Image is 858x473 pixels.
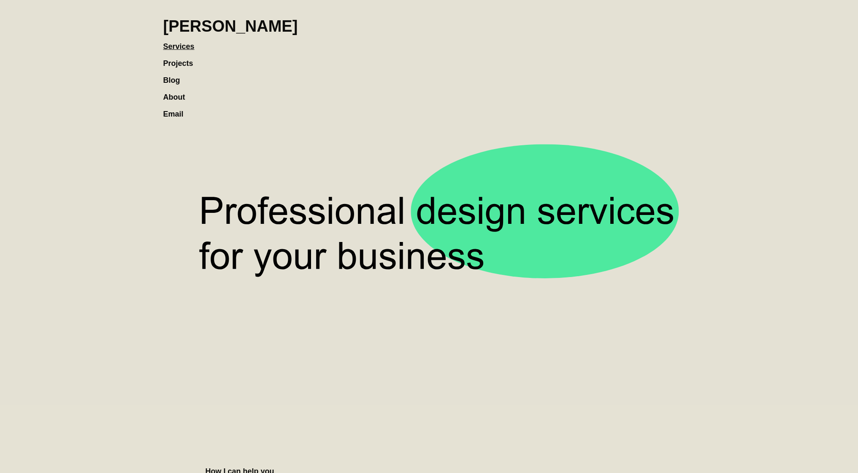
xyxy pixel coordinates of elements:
[206,424,653,432] p: ‍
[163,68,189,84] a: Blog
[163,17,298,35] h1: [PERSON_NAME]
[163,34,203,51] a: Services
[163,84,194,101] a: About
[163,8,298,35] a: home
[206,437,653,445] p: ‍
[163,101,192,118] a: Email
[206,449,653,458] p: ‍
[163,51,202,68] a: Projects
[206,411,653,420] p: ‍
